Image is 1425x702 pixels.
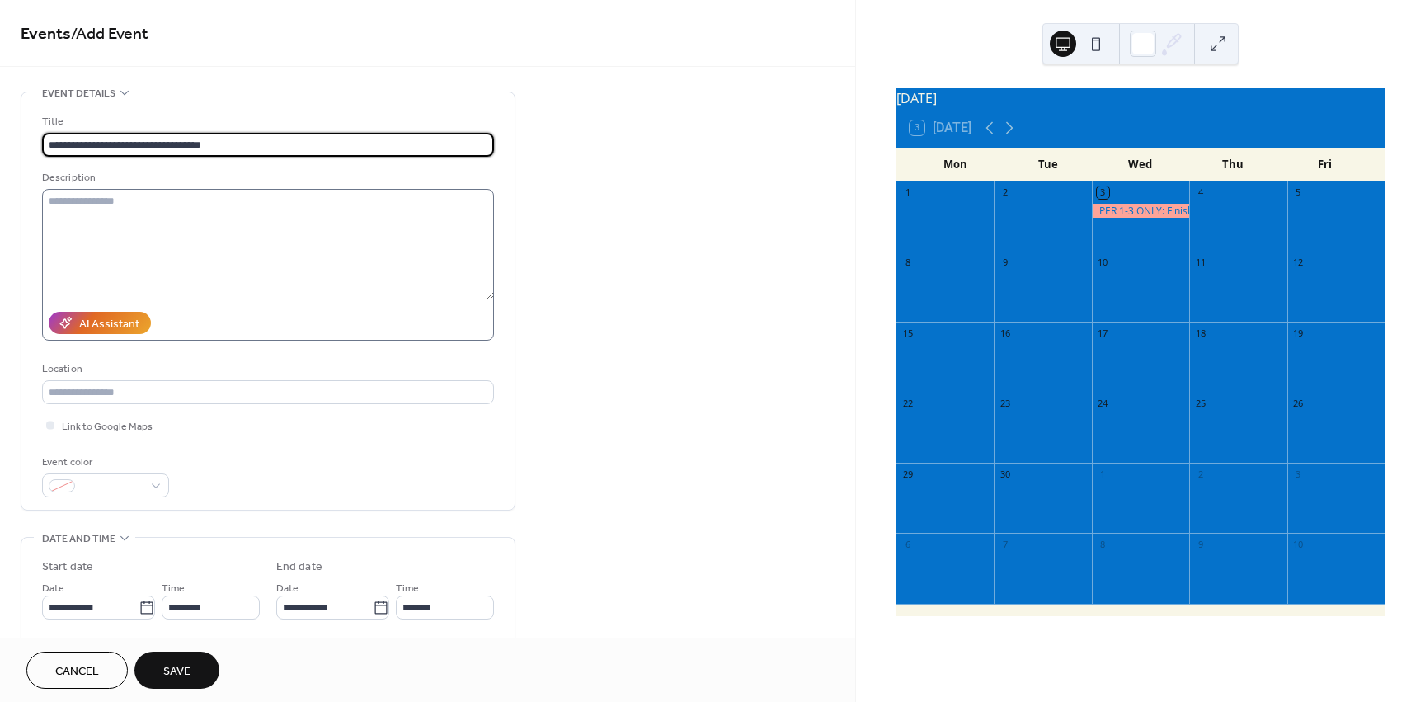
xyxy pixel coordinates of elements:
[1187,148,1279,181] div: Thu
[1002,148,1094,181] div: Tue
[910,148,1002,181] div: Mon
[901,327,914,339] div: 15
[276,558,322,576] div: End date
[901,538,914,550] div: 6
[1092,204,1189,218] div: PER 1-3 ONLY: Finish pg 35, if needed (Physics Classroom)
[1194,538,1206,550] div: 9
[42,113,491,130] div: Title
[162,580,185,597] span: Time
[21,18,71,50] a: Events
[896,88,1385,108] div: [DATE]
[1194,468,1206,480] div: 2
[26,652,128,689] button: Cancel
[1097,186,1109,199] div: 3
[42,85,115,102] span: Event details
[276,580,299,597] span: Date
[999,538,1011,550] div: 7
[55,663,99,681] span: Cancel
[1292,398,1305,410] div: 26
[1292,538,1305,550] div: 10
[1292,327,1305,339] div: 19
[62,418,153,436] span: Link to Google Maps
[1292,257,1305,269] div: 12
[1097,398,1109,410] div: 24
[42,360,491,378] div: Location
[999,468,1011,480] div: 30
[901,398,914,410] div: 22
[1194,327,1206,339] div: 18
[163,663,190,681] span: Save
[1194,257,1206,269] div: 11
[901,186,914,199] div: 1
[1097,538,1109,550] div: 8
[42,580,64,597] span: Date
[71,18,148,50] span: / Add Event
[1279,148,1371,181] div: Fri
[134,652,219,689] button: Save
[49,312,151,334] button: AI Assistant
[396,580,419,597] span: Time
[901,257,914,269] div: 8
[999,327,1011,339] div: 16
[999,257,1011,269] div: 9
[999,398,1011,410] div: 23
[999,186,1011,199] div: 2
[901,468,914,480] div: 29
[1292,468,1305,480] div: 3
[1097,327,1109,339] div: 17
[79,316,139,333] div: AI Assistant
[1292,186,1305,199] div: 5
[1194,186,1206,199] div: 4
[42,558,93,576] div: Start date
[1094,148,1187,181] div: Wed
[42,169,491,186] div: Description
[1194,398,1206,410] div: 25
[42,454,166,471] div: Event color
[1097,468,1109,480] div: 1
[42,530,115,548] span: Date and time
[1097,257,1109,269] div: 10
